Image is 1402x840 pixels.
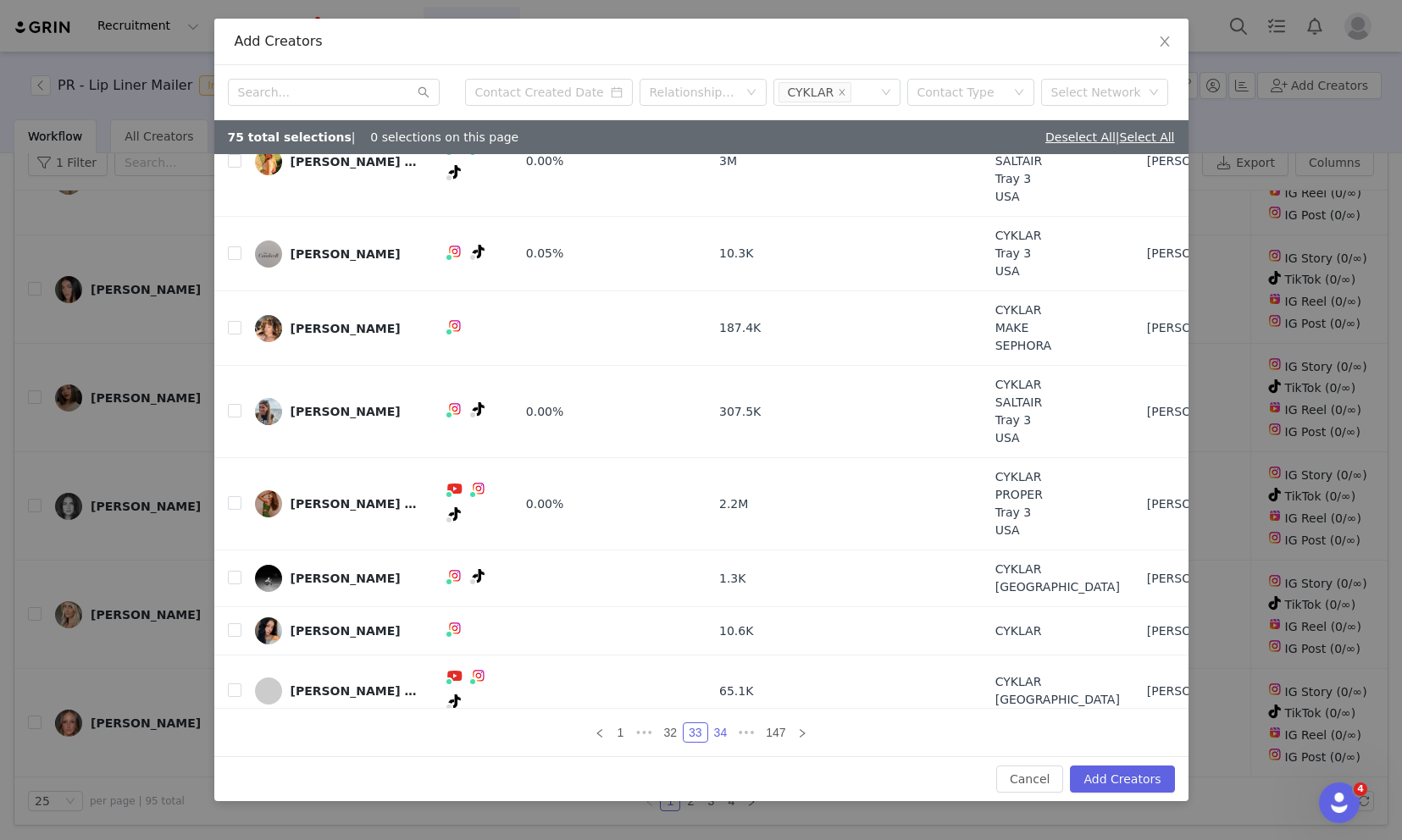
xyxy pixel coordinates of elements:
[719,319,761,337] span: 187.4K
[255,677,418,705] a: [PERSON_NAME] [PERSON_NAME]
[788,83,834,102] div: CYKLAR
[650,84,738,101] div: Relationship Stage
[1147,152,1245,170] span: [PERSON_NAME]
[719,682,753,700] span: 65.1K
[255,315,418,342] a: [PERSON_NAME]
[630,722,657,743] span: •••
[448,402,462,416] img: instagram.svg
[995,227,1042,280] span: CYKLAR Tray 3 USA
[228,129,519,146] div: | 0 selections on this page
[291,405,401,418] div: [PERSON_NAME]
[526,495,563,513] span: 0.00%
[1147,495,1245,513] span: [PERSON_NAME]
[255,398,282,425] img: 11d24e71-c428-425f-a798-dc56da8de4ac.jpg
[448,319,462,333] img: instagram.svg
[995,468,1043,539] span: CYKLAR PROPER Tray 3 USA
[719,403,761,421] span: 307.5K
[719,152,737,170] span: 3M
[255,617,418,644] a: [PERSON_NAME]
[448,569,462,583] img: instagram.svg
[448,622,462,635] img: instagram.svg
[526,152,563,170] span: 0.00%
[291,624,401,638] div: [PERSON_NAME]
[708,722,734,743] li: 34
[1070,765,1174,793] button: Add Creators
[733,722,760,743] li: Next 3 Pages
[255,398,418,425] a: [PERSON_NAME]
[779,82,852,102] li: CYKLAR
[719,622,753,640] span: 10.6K
[418,86,429,98] i: icon: search
[719,570,745,588] span: 1.3K
[1158,35,1172,48] i: icon: close
[235,32,1168,51] div: Add Creators
[1147,682,1245,700] span: [PERSON_NAME]
[610,722,630,743] li: 1
[472,669,485,682] img: instagram.svg
[611,86,623,98] i: icon: calendar
[526,403,563,421] span: 0.00%
[709,723,733,742] a: 34
[1014,87,1024,99] i: icon: down
[1147,245,1245,262] span: [PERSON_NAME]
[746,87,756,99] i: icon: down
[996,765,1063,793] button: Cancel
[526,245,563,262] span: 0.05%
[995,301,1051,355] span: CYKLAR MAKE SEPHORA
[1354,782,1367,796] span: 4
[1147,403,1245,421] span: [PERSON_NAME]
[995,622,1042,640] span: CYKLAR
[1147,570,1245,588] span: [PERSON_NAME]
[1051,84,1143,101] div: Select Network
[291,155,418,169] div: [PERSON_NAME] [PERSON_NAME]
[255,490,282,517] img: 982f66ce-d3b0-4ae3-b390-0ac5123fc518.jpg
[255,148,282,175] img: 777cb711-ed59-43f7-b2c1-2b05b3f5f3b7.jpg
[611,723,629,742] a: 1
[255,617,282,644] img: eb1f8428-d390-4dcb-b1a2-ee3114028072--s.jpg
[255,565,282,592] img: ea16d4b8-a9ed-488e-a6ee-c86fddbd2319--s.jpg
[995,376,1043,447] span: CYKLAR SALTAIR Tray 3 USA
[1147,622,1245,640] span: [PERSON_NAME]
[448,245,462,258] img: instagram.svg
[792,722,812,743] li: Next Page
[255,490,418,517] a: [PERSON_NAME] [PERSON_NAME]
[255,148,418,175] a: [PERSON_NAME] [PERSON_NAME]
[683,722,708,743] li: 33
[1141,19,1189,66] button: Close
[291,247,401,261] div: [PERSON_NAME]
[472,482,485,495] img: instagram.svg
[255,240,282,268] img: 1855b73a-4853-4e20-9936-49bebab41f46.jpg
[228,130,352,144] b: 75 total selections
[1120,130,1175,144] a: Select All
[719,495,748,513] span: 2.2M
[684,723,707,742] a: 33
[995,117,1043,206] span: CYKLAR PROPER SALTAIR Tray 3 USA
[255,565,418,592] a: [PERSON_NAME]
[291,684,418,698] div: [PERSON_NAME] [PERSON_NAME]
[657,722,683,743] li: 32
[630,722,657,743] li: Previous 3 Pages
[255,315,282,342] img: df78727a-c28e-4125-9069-5e67b1505a0a.jpg
[1045,130,1116,144] a: Deselect All
[590,722,610,743] li: Previous Page
[995,673,1120,709] span: CYKLAR [GEOGRAPHIC_DATA]
[719,245,753,262] span: 10.3K
[917,84,1006,101] div: Contact Type
[733,722,760,743] span: •••
[291,322,401,335] div: [PERSON_NAME]
[658,723,682,742] a: 32
[995,561,1120,596] span: CYKLAR [GEOGRAPHIC_DATA]
[1149,87,1159,99] i: icon: down
[228,79,440,106] input: Search...
[760,722,791,743] li: 147
[291,497,418,511] div: [PERSON_NAME] [PERSON_NAME]
[761,723,790,742] a: 147
[797,728,807,738] i: icon: right
[465,79,633,106] input: Contact Created Date
[1116,130,1175,144] span: |
[291,572,401,585] div: [PERSON_NAME]
[1319,782,1360,823] iframe: Intercom live chat
[1147,319,1245,337] span: [PERSON_NAME]
[255,240,418,268] a: [PERSON_NAME]
[595,728,605,738] i: icon: left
